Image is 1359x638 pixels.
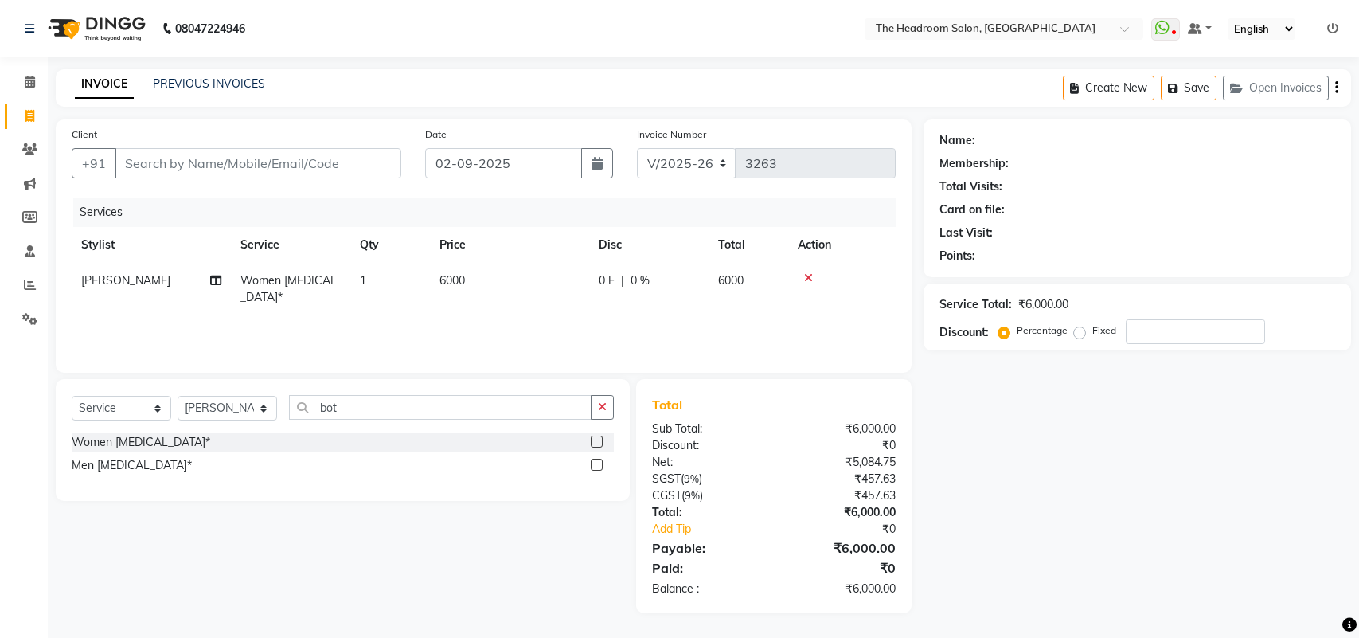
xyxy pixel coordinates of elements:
span: Total [652,397,689,413]
a: PREVIOUS INVOICES [153,76,265,91]
div: ₹457.63 [774,487,908,504]
span: 9% [684,472,699,485]
img: logo [41,6,150,51]
div: ( ) [640,471,774,487]
div: ( ) [640,487,774,504]
input: Search or Scan [289,395,592,420]
span: Women [MEDICAL_DATA]* [240,273,337,304]
div: Discount: [640,437,774,454]
th: Service [231,227,350,263]
th: Action [788,227,896,263]
button: Create New [1063,76,1154,100]
div: Women [MEDICAL_DATA]* [72,434,210,451]
div: ₹0 [774,558,908,577]
div: Paid: [640,558,774,577]
div: ₹6,000.00 [774,504,908,521]
div: ₹0 [774,437,908,454]
label: Date [425,127,447,142]
div: ₹0 [796,521,908,538]
span: CGST [652,488,681,503]
label: Percentage [1017,323,1068,338]
div: ₹457.63 [774,471,908,487]
div: ₹6,000.00 [774,421,908,437]
span: 0 % [631,272,650,289]
span: 1 [360,273,366,288]
div: Discount: [939,324,989,341]
label: Invoice Number [637,127,706,142]
button: Open Invoices [1223,76,1329,100]
th: Total [709,227,788,263]
div: Men [MEDICAL_DATA]* [72,457,192,474]
button: Save [1161,76,1216,100]
button: +91 [72,148,116,178]
div: ₹5,084.75 [774,454,908,471]
span: 6000 [718,273,744,288]
div: Payable: [640,538,774,558]
span: 6000 [439,273,465,288]
th: Price [430,227,589,263]
div: Last Visit: [939,225,993,241]
div: Balance : [640,581,774,597]
div: Membership: [939,155,1009,172]
div: Card on file: [939,202,1005,218]
span: | [621,272,624,289]
div: Sub Total: [640,421,774,437]
div: Name: [939,132,975,149]
div: ₹6,000.00 [774,581,908,597]
div: Total: [640,504,774,521]
div: Services [73,198,908,227]
a: INVOICE [75,70,134,99]
div: Total Visits: [939,178,1002,195]
span: 0 F [599,272,615,289]
div: Service Total: [939,296,1012,313]
div: ₹6,000.00 [1018,296,1068,313]
th: Stylist [72,227,231,263]
a: Add Tip [640,521,796,538]
div: Points: [939,248,975,264]
span: [PERSON_NAME] [81,273,170,288]
b: 08047224946 [175,6,245,51]
span: SGST [652,472,681,486]
span: 9% [685,489,700,502]
div: Net: [640,454,774,471]
label: Client [72,127,97,142]
label: Fixed [1092,323,1116,338]
th: Qty [350,227,430,263]
input: Search by Name/Mobile/Email/Code [115,148,401,178]
th: Disc [589,227,709,263]
div: ₹6,000.00 [774,538,908,558]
